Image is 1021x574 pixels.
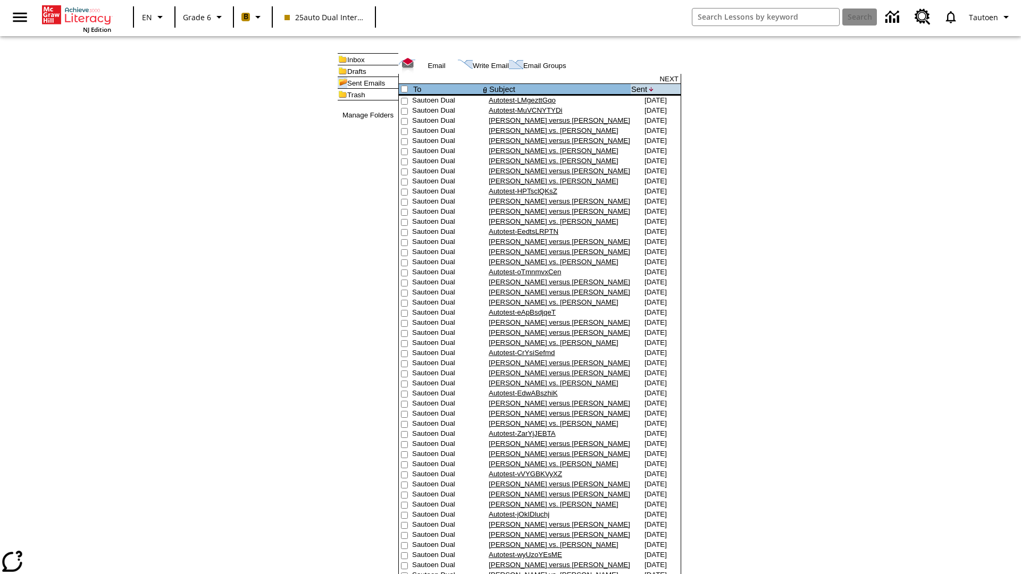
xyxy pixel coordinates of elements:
nobr: [DATE] [645,460,667,468]
td: Sautoen Dual [412,197,481,207]
a: [PERSON_NAME] vs. [PERSON_NAME] [489,419,618,427]
td: Sautoen Dual [412,460,481,470]
td: Sautoen Dual [412,298,481,308]
td: Sautoen Dual [412,541,481,551]
nobr: [DATE] [645,409,667,417]
nobr: [DATE] [645,369,667,377]
nobr: [DATE] [645,227,667,235]
td: Sautoen Dual [412,369,481,379]
td: Sautoen Dual [412,278,481,288]
img: folder_icon.gif [338,65,347,77]
nobr: [DATE] [645,248,667,256]
a: [PERSON_NAME] versus [PERSON_NAME] [489,248,630,256]
td: Sautoen Dual [412,359,481,369]
button: Boost Class color is peach. Change class color [237,7,269,27]
a: [PERSON_NAME] versus [PERSON_NAME] [489,278,630,286]
nobr: [DATE] [645,399,667,407]
td: Sautoen Dual [412,147,481,157]
a: Email [428,62,445,70]
td: Sautoen Dual [412,530,481,541]
td: Sautoen Dual [412,561,481,571]
nobr: [DATE] [645,137,667,145]
nobr: [DATE] [645,490,667,498]
img: folder_icon.gif [338,54,347,65]
a: [PERSON_NAME] vs. [PERSON_NAME] [489,500,618,508]
nobr: [DATE] [645,419,667,427]
td: Sautoen Dual [412,328,481,339]
img: attach file [482,85,488,94]
td: Sautoen Dual [412,429,481,440]
a: [PERSON_NAME] versus [PERSON_NAME] [489,369,630,377]
a: [PERSON_NAME] versus [PERSON_NAME] [489,288,630,296]
nobr: [DATE] [645,389,667,397]
td: Sautoen Dual [412,318,481,328]
nobr: [DATE] [645,440,667,448]
a: [PERSON_NAME] vs. [PERSON_NAME] [489,339,618,347]
a: Sent [631,85,647,94]
a: Drafts [347,67,366,75]
td: Sautoen Dual [412,227,481,238]
a: [PERSON_NAME] versus [PERSON_NAME] [489,318,630,326]
nobr: [DATE] [645,510,667,518]
a: Trash [347,91,365,99]
span: EN [142,12,152,23]
td: Sautoen Dual [412,379,481,389]
a: [PERSON_NAME] versus [PERSON_NAME] [489,561,630,569]
a: Email Groups [523,62,566,70]
td: Sautoen Dual [412,217,481,227]
nobr: [DATE] [645,298,667,306]
nobr: [DATE] [645,278,667,286]
nobr: [DATE] [645,450,667,458]
td: Sautoen Dual [412,349,481,359]
a: [PERSON_NAME] vs. [PERSON_NAME] [489,460,618,468]
td: Sautoen Dual [412,268,481,278]
button: Profile/Settings [965,7,1017,27]
span: 25auto Dual International [284,12,363,23]
a: [PERSON_NAME] versus [PERSON_NAME] [489,530,630,538]
a: [PERSON_NAME] versus [PERSON_NAME] [489,399,630,407]
a: Resource Center, Will open in new tab [908,3,937,31]
td: Sautoen Dual [412,490,481,500]
a: Notifications [937,3,965,31]
td: Sautoen Dual [412,177,481,187]
nobr: [DATE] [645,268,667,276]
td: Sautoen Dual [412,389,481,399]
a: [PERSON_NAME] versus [PERSON_NAME] [489,359,630,367]
td: Sautoen Dual [412,409,481,419]
a: [PERSON_NAME] versus [PERSON_NAME] [489,197,630,205]
a: Autotest-EedtsLRPTN [489,227,558,235]
span: NJ Edition [83,26,111,33]
a: [PERSON_NAME] versus [PERSON_NAME] [489,137,630,145]
a: Autotest-ZarYjJEBTA [489,429,556,437]
nobr: [DATE] [645,96,667,104]
a: [PERSON_NAME] vs. [PERSON_NAME] [489,217,618,225]
button: Grade: Grade 6, Select a grade [179,7,230,27]
td: Sautoen Dual [412,308,481,318]
a: Autotest-jOkIDluchj [489,510,549,518]
nobr: [DATE] [645,238,667,246]
a: [PERSON_NAME] versus [PERSON_NAME] [489,328,630,336]
td: Sautoen Dual [412,450,481,460]
a: Autotest-LMgezttGqo [489,96,556,104]
nobr: [DATE] [645,308,667,316]
nobr: [DATE] [645,116,667,124]
a: [PERSON_NAME] vs. [PERSON_NAME] [489,177,618,185]
img: folder_icon.gif [338,89,347,100]
nobr: [DATE] [645,349,667,357]
nobr: [DATE] [645,167,667,175]
td: Sautoen Dual [412,137,481,147]
a: Autotest-eApBsdjqeT [489,308,556,316]
nobr: [DATE] [645,470,667,478]
a: [PERSON_NAME] vs. [PERSON_NAME] [489,126,618,134]
nobr: [DATE] [645,551,667,559]
nobr: [DATE] [645,379,667,387]
span: Tautoen [969,12,998,23]
a: Inbox [347,56,365,64]
td: Sautoen Dual [412,480,481,490]
nobr: [DATE] [645,177,667,185]
nobr: [DATE] [645,207,667,215]
a: Autotest-vVYGBKVyXZ [489,470,562,478]
td: Sautoen Dual [412,470,481,480]
nobr: [DATE] [645,520,667,528]
span: Grade 6 [183,12,211,23]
